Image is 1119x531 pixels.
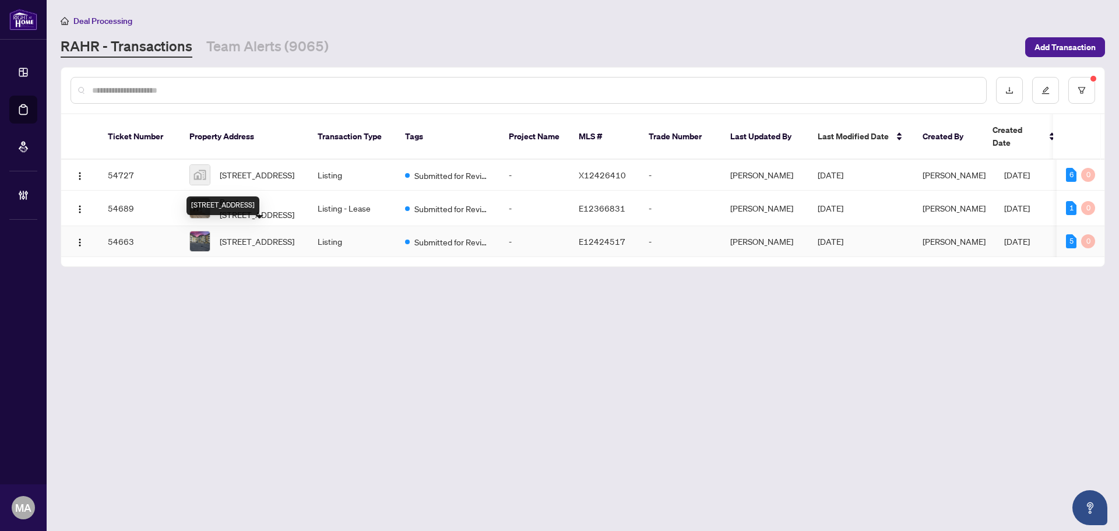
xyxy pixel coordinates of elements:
span: Created Date [993,124,1041,149]
button: download [996,77,1023,104]
span: filter [1078,86,1086,94]
th: Transaction Type [308,114,396,160]
span: Submitted for Review [414,169,490,182]
td: - [499,226,569,257]
span: [DATE] [818,170,843,180]
div: 6 [1066,168,1076,182]
span: [DATE] [818,236,843,247]
button: Logo [71,199,89,217]
img: thumbnail-img [190,165,210,185]
span: [DATE] [1004,203,1030,213]
span: download [1005,86,1014,94]
th: Last Updated By [721,114,808,160]
span: Submitted for Review [414,235,490,248]
span: Last Modified Date [818,130,889,143]
span: [DATE] [818,203,843,213]
span: [PERSON_NAME] [923,236,986,247]
th: Property Address [180,114,308,160]
td: [PERSON_NAME] [721,160,808,191]
a: RAHR - Transactions [61,37,192,58]
button: Open asap [1072,490,1107,525]
span: X12426410 [579,170,626,180]
span: [PERSON_NAME] [923,170,986,180]
span: Bsmt-[STREET_ADDRESS] [220,195,299,221]
div: 1 [1066,201,1076,215]
img: Logo [75,171,85,181]
span: E12366831 [579,203,625,213]
td: 54727 [98,160,180,191]
th: Created By [913,114,983,160]
td: - [499,160,569,191]
td: 54663 [98,226,180,257]
td: [PERSON_NAME] [721,226,808,257]
span: home [61,17,69,25]
td: Listing [308,226,396,257]
button: filter [1068,77,1095,104]
th: Trade Number [639,114,721,160]
div: 0 [1081,234,1095,248]
td: Listing - Lease [308,191,396,226]
td: [PERSON_NAME] [721,191,808,226]
td: - [639,226,721,257]
td: - [639,191,721,226]
th: Project Name [499,114,569,160]
button: Logo [71,166,89,184]
span: [STREET_ADDRESS] [220,235,294,248]
th: Last Modified Date [808,114,913,160]
td: 54689 [98,191,180,226]
span: [PERSON_NAME] [923,203,986,213]
th: Ticket Number [98,114,180,160]
td: Listing [308,160,396,191]
div: [STREET_ADDRESS] [186,196,259,215]
th: MLS # [569,114,639,160]
div: 0 [1081,201,1095,215]
span: [DATE] [1004,170,1030,180]
th: Created Date [983,114,1065,160]
th: Tags [396,114,499,160]
td: - [499,191,569,226]
span: edit [1041,86,1050,94]
span: Add Transaction [1034,38,1096,57]
td: - [639,160,721,191]
div: 5 [1066,234,1076,248]
span: [STREET_ADDRESS] [220,168,294,181]
span: E12424517 [579,236,625,247]
span: MA [15,500,31,516]
img: logo [9,9,37,30]
span: [DATE] [1004,236,1030,247]
div: 0 [1081,168,1095,182]
span: Submitted for Review [414,202,490,215]
button: Logo [71,232,89,251]
button: edit [1032,77,1059,104]
a: Team Alerts (9065) [206,37,329,58]
img: Logo [75,205,85,214]
img: Logo [75,238,85,247]
img: thumbnail-img [190,231,210,251]
button: Add Transaction [1025,37,1105,57]
span: Deal Processing [73,16,132,26]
